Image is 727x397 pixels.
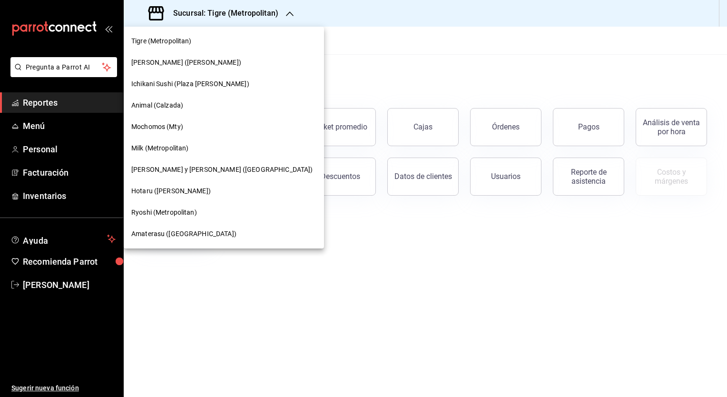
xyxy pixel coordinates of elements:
span: [PERSON_NAME] y [PERSON_NAME] ([GEOGRAPHIC_DATA]) [131,165,313,175]
div: [PERSON_NAME] ([PERSON_NAME]) [124,52,324,73]
span: Tigre (Metropolitan) [131,36,192,46]
span: Hotaru ([PERSON_NAME]) [131,186,211,196]
div: Hotaru ([PERSON_NAME]) [124,180,324,202]
div: Animal (Calzada) [124,95,324,116]
div: Mochomos (Mty) [124,116,324,138]
div: [PERSON_NAME] y [PERSON_NAME] ([GEOGRAPHIC_DATA]) [124,159,324,180]
span: Amaterasu ([GEOGRAPHIC_DATA]) [131,229,236,239]
span: [PERSON_NAME] ([PERSON_NAME]) [131,58,241,68]
span: Mochomos (Mty) [131,122,183,132]
div: Amaterasu ([GEOGRAPHIC_DATA]) [124,223,324,245]
span: Animal (Calzada) [131,100,183,110]
div: Tigre (Metropolitan) [124,30,324,52]
span: Milk (Metropolitan) [131,143,189,153]
div: Ichikani Sushi (Plaza [PERSON_NAME]) [124,73,324,95]
span: Ryoshi (Metropolitan) [131,208,197,218]
div: Milk (Metropolitan) [124,138,324,159]
div: Ryoshi (Metropolitan) [124,202,324,223]
span: Ichikani Sushi (Plaza [PERSON_NAME]) [131,79,249,89]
